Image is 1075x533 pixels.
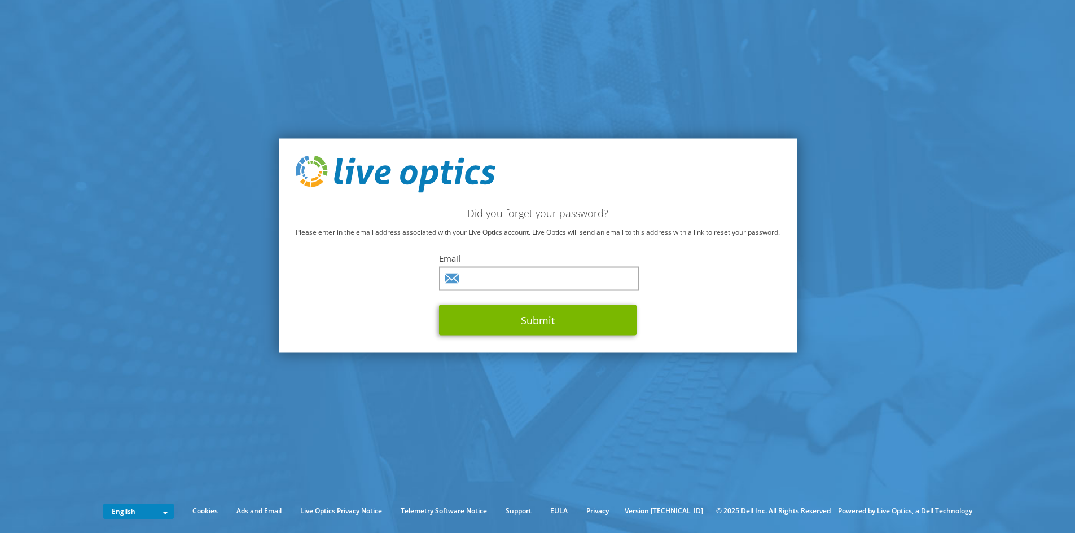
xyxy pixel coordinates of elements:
[619,505,709,517] li: Version [TECHNICAL_ID]
[296,156,495,193] img: live_optics_svg.svg
[439,252,637,263] label: Email
[392,505,495,517] a: Telemetry Software Notice
[542,505,576,517] a: EULA
[578,505,617,517] a: Privacy
[228,505,290,517] a: Ads and Email
[296,226,780,238] p: Please enter in the email address associated with your Live Optics account. Live Optics will send...
[296,206,780,219] h2: Did you forget your password?
[838,505,972,517] li: Powered by Live Optics, a Dell Technology
[184,505,226,517] a: Cookies
[710,505,836,517] li: © 2025 Dell Inc. All Rights Reserved
[439,305,637,335] button: Submit
[497,505,540,517] a: Support
[292,505,390,517] a: Live Optics Privacy Notice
